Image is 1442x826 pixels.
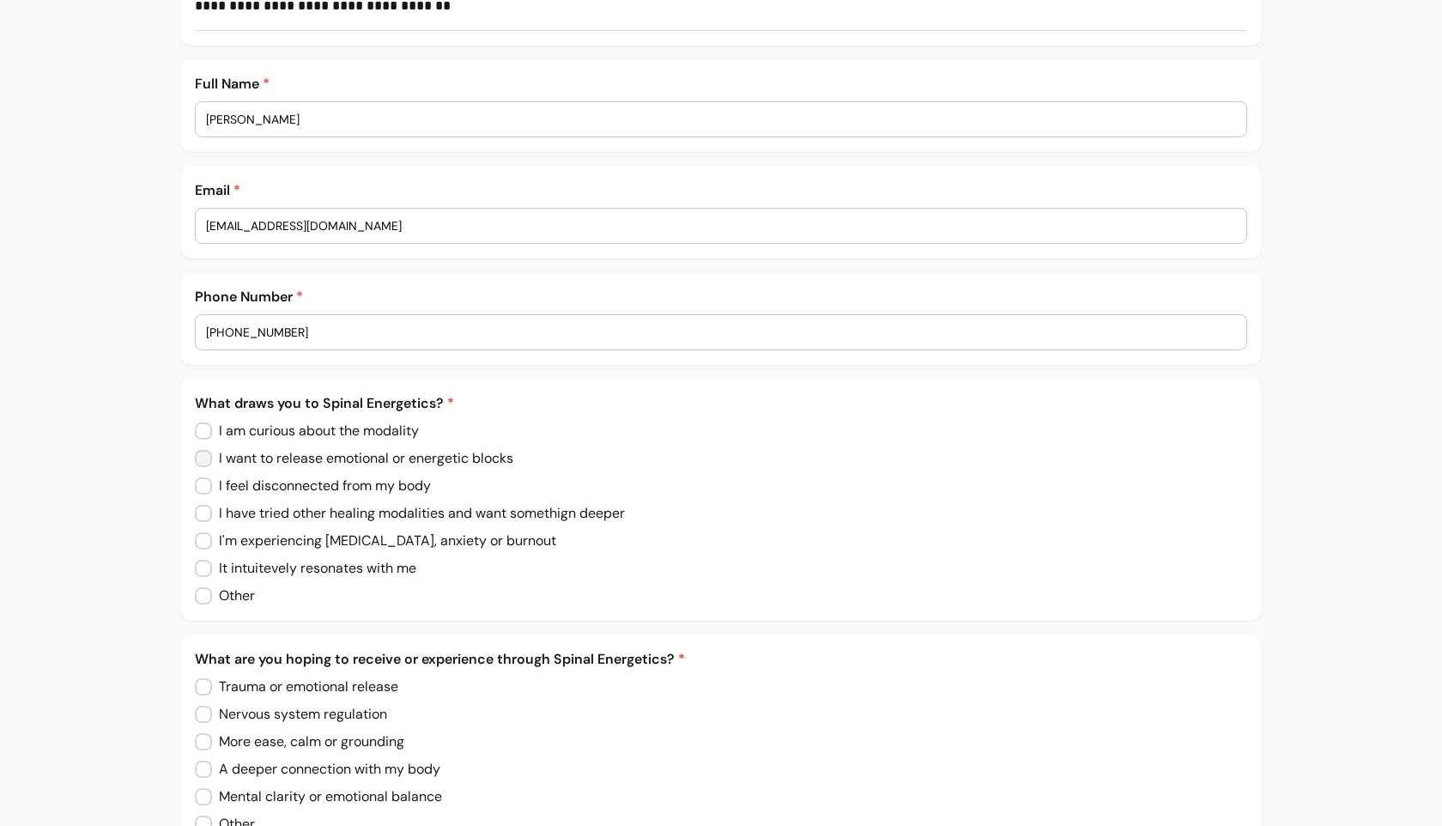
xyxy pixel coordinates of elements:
input: Nervous system regulation [195,697,401,732]
input: I'm experiencing chronic stress, anxiety or burnout [195,524,553,558]
input: Trauma or emotional release [195,670,413,704]
p: What draws you to Spinal Energetics? [195,393,1247,414]
p: What are you hoping to receive or experience through Spinal Energetics? [195,649,1247,670]
input: It intuitevely resonates with me [195,551,432,586]
input: Other [195,579,270,613]
input: Enter your answer [206,217,1236,234]
input: Mental clarity or emotional balance [195,780,457,814]
input: I want to release emotional or energetic blocks [195,441,529,476]
input: I have tried other healing modalities and want somethign deeper [195,496,641,531]
input: I feel disconnected from my body [195,469,447,503]
p: Phone Number [195,287,1247,307]
input: I am curious about the modality [195,414,435,448]
p: Full Name [195,74,1247,94]
input: A deeper connection with my body [195,752,457,787]
input: Enter your answer [206,324,1236,341]
input: More ease, calm or grounding [195,725,420,759]
input: Enter your answer [206,111,1236,128]
p: Email [195,180,1247,201]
